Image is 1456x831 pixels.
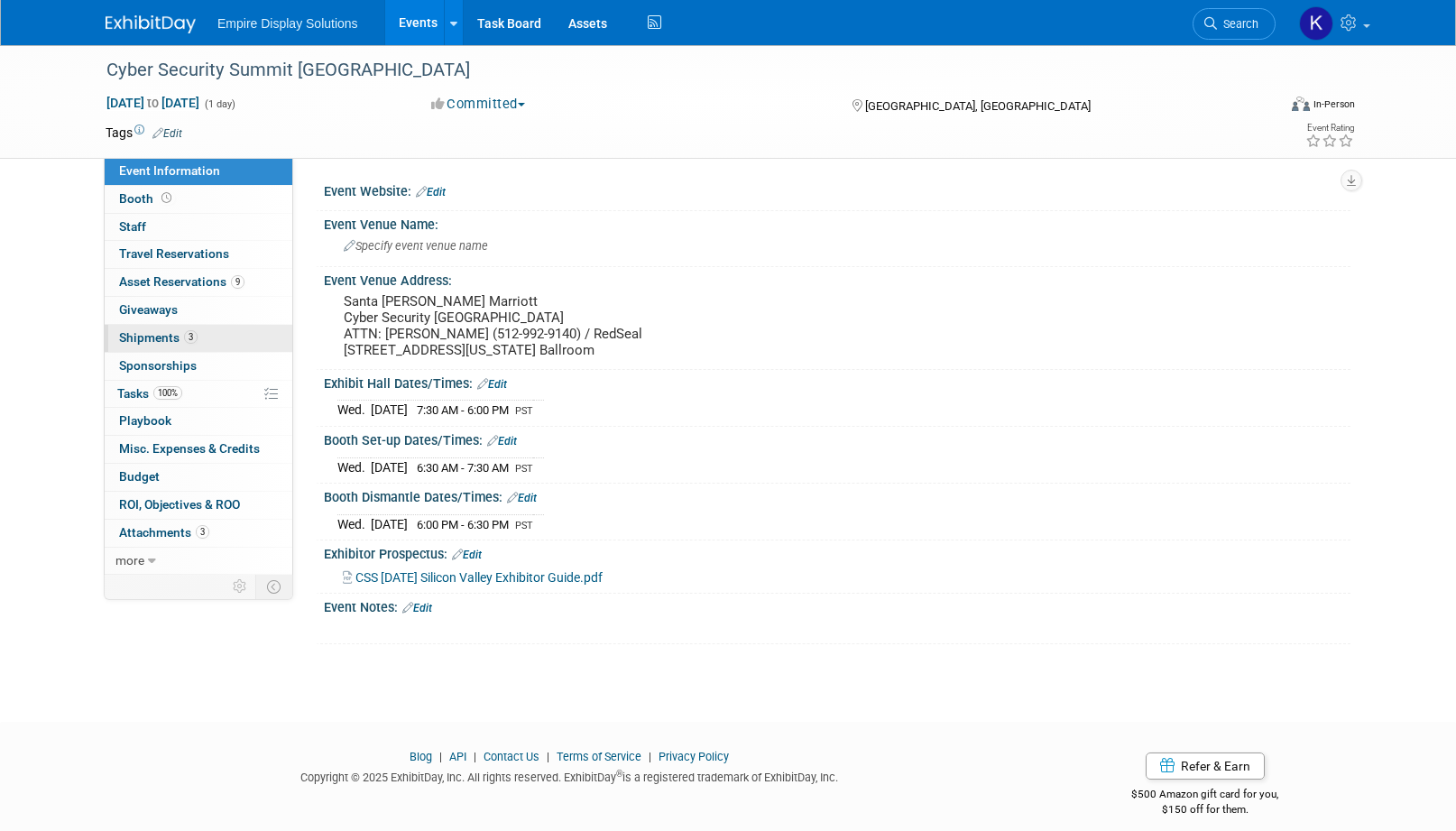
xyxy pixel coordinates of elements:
[337,514,371,533] td: Wed.
[105,158,292,185] a: Event Information
[507,492,537,504] a: Edit
[119,274,244,289] span: Asset Reservations
[105,548,292,575] a: more
[865,99,1091,113] span: [GEOGRAPHIC_DATA], [GEOGRAPHIC_DATA]
[119,302,178,317] span: Giveaways
[105,269,292,296] a: Asset Reservations9
[371,457,408,476] td: [DATE]
[557,750,641,763] a: Terms of Service
[542,750,554,763] span: |
[659,750,729,763] a: Privacy Policy
[410,750,432,763] a: Blog
[105,297,292,324] a: Giveaways
[417,403,509,417] span: 7:30 AM - 6:00 PM
[217,16,358,31] span: Empire Display Solutions
[1060,775,1351,817] div: $500 Amazon gift card for you,
[1299,6,1333,41] img: Katelyn Hurlock
[344,293,732,358] pre: Santa [PERSON_NAME] Marriott Cyber Security [GEOGRAPHIC_DATA] ATTN: [PERSON_NAME] (512-992-9140) ...
[231,275,244,289] span: 9
[119,163,220,178] span: Event Information
[1060,802,1351,817] div: $150 off for them.
[1217,17,1258,31] span: Search
[106,124,182,142] td: Tags
[117,386,182,401] span: Tasks
[119,525,209,540] span: Attachments
[196,525,209,539] span: 3
[417,461,509,475] span: 6:30 AM - 7:30 AM
[324,178,1350,201] div: Event Website:
[324,484,1350,507] div: Booth Dismantle Dates/Times:
[119,246,229,261] span: Travel Reservations
[616,769,622,779] sup: ®
[119,413,171,428] span: Playbook
[158,191,175,205] span: Booth not reserved yet
[203,98,235,110] span: (1 day)
[119,469,160,484] span: Budget
[402,602,432,614] a: Edit
[515,463,533,475] span: PST
[106,765,1033,786] div: Copyright © 2025 ExhibitDay, Inc. All rights reserved. ExhibitDay is a registered trademark of Ex...
[119,191,175,206] span: Booth
[119,358,197,373] span: Sponsorships
[477,378,507,391] a: Edit
[105,492,292,519] a: ROI, Objectives & ROO
[105,241,292,268] a: Travel Reservations
[100,54,1249,87] div: Cyber Security Summit [GEOGRAPHIC_DATA]
[324,427,1350,450] div: Booth Set-up Dates/Times:
[324,267,1350,290] div: Event Venue Address:
[115,553,144,568] span: more
[1292,97,1310,111] img: Format-Inperson.png
[1305,124,1354,133] div: Event Rating
[435,750,447,763] span: |
[153,386,182,400] span: 100%
[324,211,1350,234] div: Event Venue Name:
[1313,97,1355,111] div: In-Person
[371,401,408,420] td: [DATE]
[119,330,198,345] span: Shipments
[105,214,292,241] a: Staff
[225,575,256,598] td: Personalize Event Tab Strip
[105,381,292,408] a: Tasks100%
[452,549,482,561] a: Edit
[515,520,533,531] span: PST
[416,186,446,199] a: Edit
[324,370,1350,393] div: Exhibit Hall Dates/Times:
[1169,94,1355,121] div: Event Format
[487,435,517,448] a: Edit
[256,575,293,598] td: Toggle Event Tabs
[469,750,481,763] span: |
[1193,8,1276,40] a: Search
[324,594,1350,617] div: Event Notes:
[1146,753,1265,780] a: Refer & Earn
[152,127,182,140] a: Edit
[324,540,1350,564] div: Exhibitor Prospectus:
[355,570,603,585] span: CSS [DATE] Silicon Valley Exhibitor Guide.pdf
[119,219,146,234] span: Staff
[644,750,656,763] span: |
[106,95,200,111] span: [DATE] [DATE]
[425,95,532,114] button: Committed
[184,330,198,344] span: 3
[105,464,292,491] a: Budget
[515,405,533,417] span: PST
[484,750,539,763] a: Contact Us
[337,401,371,420] td: Wed.
[371,514,408,533] td: [DATE]
[343,570,603,585] a: CSS [DATE] Silicon Valley Exhibitor Guide.pdf
[105,186,292,213] a: Booth
[105,325,292,352] a: Shipments3
[106,15,196,33] img: ExhibitDay
[105,520,292,547] a: Attachments3
[344,239,488,253] span: Specify event venue name
[449,750,466,763] a: API
[417,518,509,531] span: 6:00 PM - 6:30 PM
[119,441,260,456] span: Misc. Expenses & Credits
[105,408,292,435] a: Playbook
[105,353,292,380] a: Sponsorships
[119,497,240,512] span: ROI, Objectives & ROO
[105,436,292,463] a: Misc. Expenses & Credits
[337,457,371,476] td: Wed.
[144,96,161,110] span: to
